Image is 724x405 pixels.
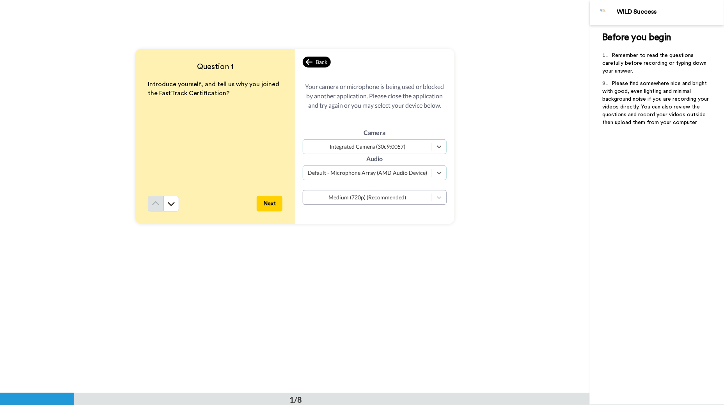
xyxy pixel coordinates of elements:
label: Quality [366,180,384,188]
span: Before you begin [602,33,671,42]
div: Back [303,57,331,67]
label: Camera [364,128,386,137]
div: WILD Success [617,8,724,16]
div: Medium (720p) (Recommended) [307,194,428,201]
h4: Question 1 [148,61,282,72]
div: Default - Microphone Array (AMD Audio Device) [307,169,428,177]
span: Your camera or microphone is being used or blocked by another application. Please close the appli... [303,82,447,110]
span: Please find somewhere nice and bright with good, even lighting and minimal background noise if yo... [602,81,710,125]
div: Integrated Camera (30c9:0057) [307,143,428,151]
span: Introduce yourself, and tell us why you joined the FastTrack Certification? [148,81,281,96]
label: Audio [367,154,383,163]
button: Next [257,196,282,211]
span: Back [316,58,328,66]
div: 1/8 [277,394,314,405]
img: Profile Image [594,3,613,22]
span: Remember to read the questions carefully before recording or typing down your answer. [602,53,708,74]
